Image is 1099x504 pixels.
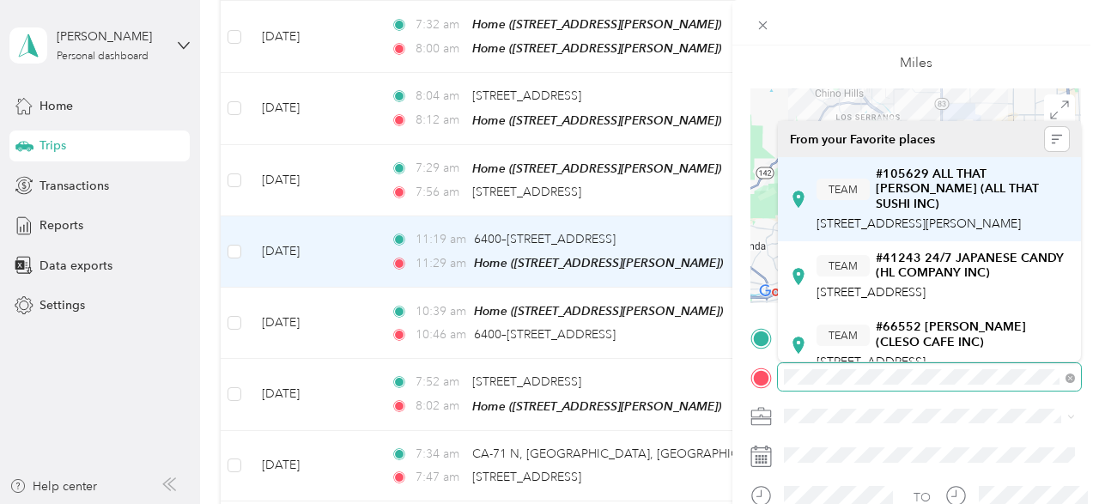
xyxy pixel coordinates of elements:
[817,355,926,369] span: [STREET_ADDRESS]
[1003,408,1099,504] iframe: Everlance-gr Chat Button Frame
[817,325,870,346] button: TEAM
[876,167,1069,212] strong: #105629 ALL THAT [PERSON_NAME] (ALL THAT SUSHI INC)
[829,327,858,343] span: TEAM
[817,285,926,300] span: [STREET_ADDRESS]
[755,281,811,303] a: Open this area in Google Maps (opens a new window)
[817,179,870,200] button: TEAM
[790,132,935,148] span: From your Favorite places
[755,281,811,303] img: Google
[829,181,858,197] span: TEAM
[876,319,1069,349] strong: #66552 [PERSON_NAME] (CLESO CAFE INC)
[829,258,858,274] span: TEAM
[817,216,1021,231] span: [STREET_ADDRESS][PERSON_NAME]
[817,255,870,276] button: TEAM
[876,251,1069,281] strong: #41243 24/7 JAPANESE CANDY (HL COMPANY INC)
[900,52,932,74] p: Miles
